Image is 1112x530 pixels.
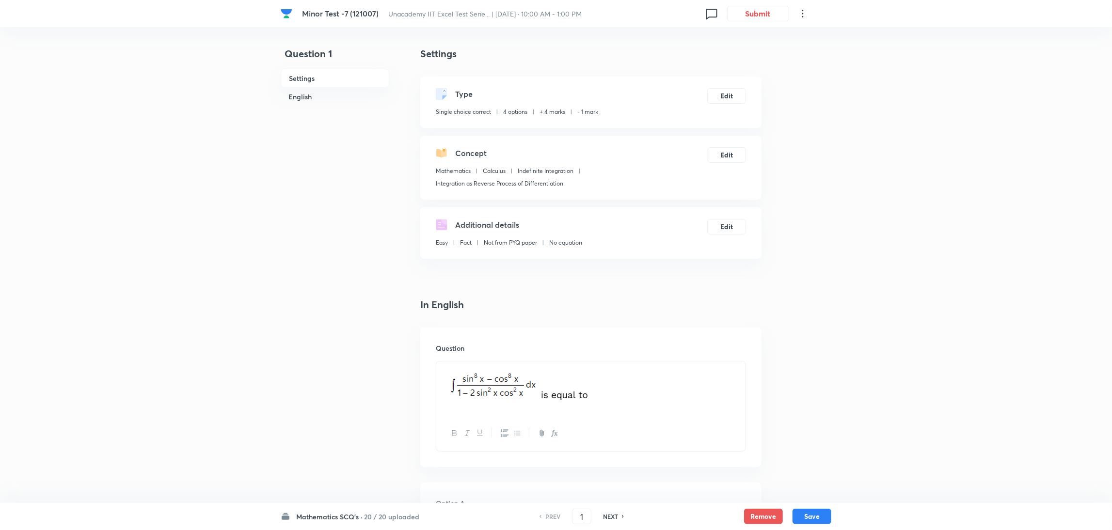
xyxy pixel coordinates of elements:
[281,8,294,19] a: Company Logo
[296,512,363,522] h6: Mathematics SCQ's ·
[364,512,419,522] h6: 20 / 20 uploaded
[460,238,472,247] p: Fact
[727,6,789,21] button: Submit
[577,108,598,116] p: - 1 mark
[281,88,389,106] h6: English
[436,498,746,508] h6: Option A
[389,9,582,18] span: Unacademy IIT Excel Test Serie... | [DATE] · 10:00 AM - 1:00 PM
[281,8,292,19] img: Company Logo
[455,219,519,231] h5: Additional details
[420,47,762,61] h4: Settings
[483,167,506,175] p: Calculus
[545,512,560,521] h6: PREV
[281,47,389,69] h4: Question 1
[707,219,746,234] button: Edit
[436,167,471,175] p: Mathematics
[484,238,537,247] p: Not from PYQ paper
[707,88,746,104] button: Edit
[436,88,447,100] img: questionType.svg
[549,238,582,247] p: No equation
[436,238,448,247] p: Easy
[436,179,563,188] p: Integration as Reverse Process of Differentiation
[420,297,762,312] h4: In English
[744,509,783,524] button: Remove
[793,509,831,524] button: Save
[444,367,599,404] img: 28-08-25-06:35:02-AM
[518,167,573,175] p: Indefinite Integration
[540,108,565,116] p: + 4 marks
[455,88,473,100] h5: Type
[603,512,618,521] h6: NEXT
[436,219,447,231] img: questionDetails.svg
[302,8,379,18] span: Minor Test -7 (121007)
[436,343,746,353] h6: Question
[436,108,491,116] p: Single choice correct
[436,147,447,159] img: questionConcept.svg
[708,147,746,163] button: Edit
[455,147,487,159] h5: Concept
[281,69,389,88] h6: Settings
[503,108,527,116] p: 4 options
